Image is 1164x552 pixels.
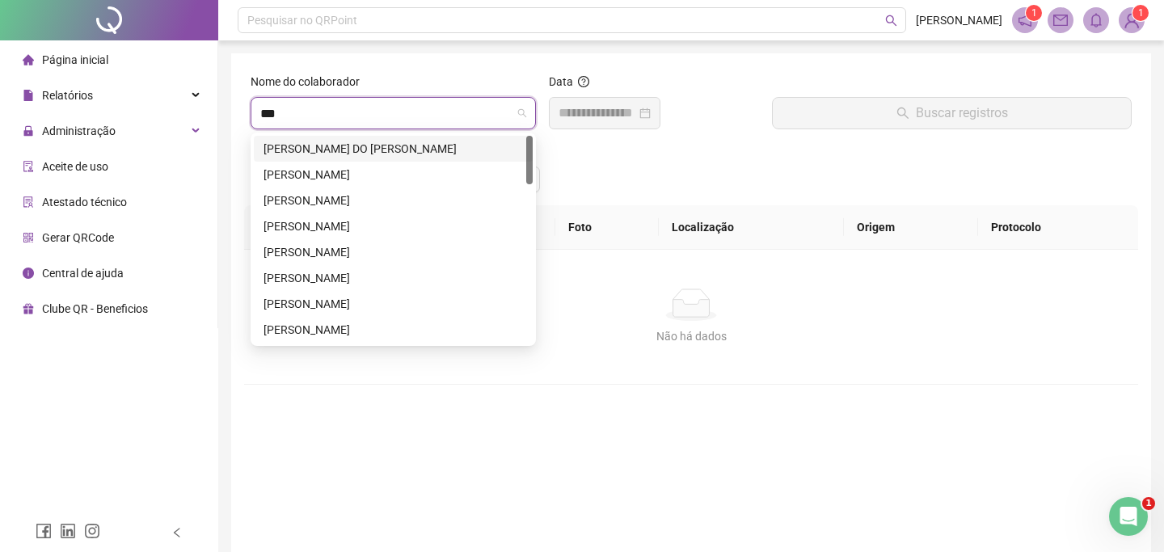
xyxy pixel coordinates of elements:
label: Nome do colaborador [251,73,370,91]
th: Localização [659,205,844,250]
div: EVERTON MARQUES DA SILVA [254,239,533,265]
sup: 1 [1026,5,1042,21]
span: left [171,527,183,538]
span: gift [23,303,34,314]
span: mail [1053,13,1068,27]
span: lock [23,125,34,137]
div: [PERSON_NAME] [264,321,523,339]
div: [PERSON_NAME] [264,217,523,235]
iframe: Intercom live chat [1109,497,1148,536]
div: [PERSON_NAME] [264,166,523,183]
div: Não há dados [264,327,1119,345]
span: Gerar QRCode [42,231,114,244]
th: Origem [844,205,978,250]
div: ARTHUR HENRIQUE DO AMARAL BEZERRA [254,136,533,162]
span: facebook [36,523,52,539]
span: home [23,54,34,65]
div: [PERSON_NAME] DO [PERSON_NAME] [264,140,523,158]
th: Foto [555,205,659,250]
span: Clube QR - Beneficios [42,302,148,315]
span: audit [23,161,34,172]
span: info-circle [23,268,34,279]
div: DEBORAH MARILIA RODRIGUES GOMES [254,188,533,213]
div: JOÃO MARCELO FERREIRA DA SILVA [254,291,533,317]
span: Atestado técnico [42,196,127,209]
div: GRAZIELA MARUSSI [254,265,533,291]
span: 1 [1031,7,1037,19]
span: question-circle [578,76,589,87]
span: instagram [84,523,100,539]
span: notification [1018,13,1032,27]
span: Aceite de uso [42,160,108,173]
span: bell [1089,13,1103,27]
div: [PERSON_NAME] [264,295,523,313]
span: [PERSON_NAME] [916,11,1002,29]
span: Página inicial [42,53,108,66]
div: [PERSON_NAME] [264,243,523,261]
div: [PERSON_NAME] [264,192,523,209]
span: Data [549,75,573,88]
sup: Atualize o seu contato no menu Meus Dados [1132,5,1149,21]
span: solution [23,196,34,208]
span: 1 [1142,497,1155,510]
span: qrcode [23,232,34,243]
span: Central de ajuda [42,267,124,280]
img: 77714 [1120,8,1144,32]
span: linkedin [60,523,76,539]
span: 1 [1138,7,1144,19]
th: Protocolo [978,205,1138,250]
div: [PERSON_NAME] [264,269,523,287]
span: file [23,90,34,101]
span: search [885,15,897,27]
div: JOSE EDUARDO MARQUES DOS SANTOS [254,317,533,343]
span: Relatórios [42,89,93,102]
button: Buscar registros [772,97,1132,129]
div: EDUARDO AMARAL DE SOUZA E SILVA GONÇALVES [254,213,533,239]
span: Administração [42,124,116,137]
div: BEATRIZ BROGLIO MARTINEZ [254,162,533,188]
